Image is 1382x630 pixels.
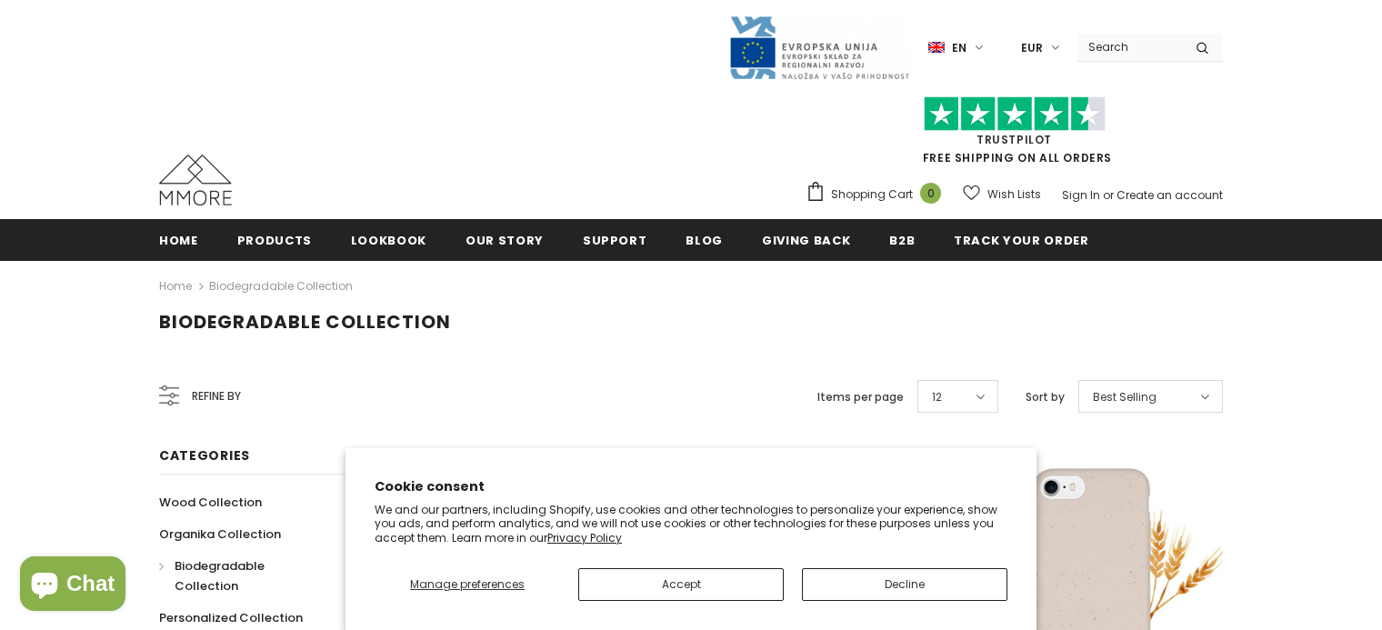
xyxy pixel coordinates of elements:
[920,183,941,204] span: 0
[351,219,426,260] a: Lookbook
[209,278,353,294] a: Biodegradable Collection
[375,503,1007,545] p: We and our partners, including Shopify, use cookies and other technologies to personalize your ex...
[547,530,622,545] a: Privacy Policy
[1093,388,1157,406] span: Best Selling
[159,518,281,550] a: Organika Collection
[1077,34,1182,60] input: Search Site
[466,219,544,260] a: Our Story
[817,388,904,406] label: Items per page
[954,232,1088,249] span: Track your order
[15,556,131,615] inbox-online-store-chat: Shopify online store chat
[159,446,250,465] span: Categories
[1062,187,1100,203] a: Sign In
[976,132,1052,147] a: Trustpilot
[987,185,1041,204] span: Wish Lists
[578,568,784,601] button: Accept
[1021,39,1043,57] span: EUR
[159,219,198,260] a: Home
[686,232,723,249] span: Blog
[159,275,192,297] a: Home
[1103,187,1114,203] span: or
[802,568,1007,601] button: Decline
[932,388,942,406] span: 12
[806,105,1223,165] span: FREE SHIPPING ON ALL ORDERS
[728,15,910,81] img: Javni Razpis
[159,232,198,249] span: Home
[762,219,850,260] a: Giving back
[159,155,232,205] img: MMORE Cases
[159,609,303,626] span: Personalized Collection
[1117,187,1223,203] a: Create an account
[728,39,910,55] a: Javni Razpis
[237,232,312,249] span: Products
[583,232,647,249] span: support
[375,568,560,601] button: Manage preferences
[762,232,850,249] span: Giving back
[806,181,950,208] a: Shopping Cart 0
[686,219,723,260] a: Blog
[159,525,281,543] span: Organika Collection
[583,219,647,260] a: support
[928,40,945,55] img: i-lang-1.png
[192,386,241,406] span: Refine by
[159,550,330,602] a: Biodegradable Collection
[466,232,544,249] span: Our Story
[410,576,525,592] span: Manage preferences
[952,39,966,57] span: en
[924,96,1106,132] img: Trust Pilot Stars
[889,232,915,249] span: B2B
[889,219,915,260] a: B2B
[351,232,426,249] span: Lookbook
[159,486,262,518] a: Wood Collection
[175,557,265,595] span: Biodegradable Collection
[963,178,1041,210] a: Wish Lists
[831,185,913,204] span: Shopping Cart
[954,219,1088,260] a: Track your order
[1026,388,1065,406] label: Sort by
[375,477,1007,496] h2: Cookie consent
[159,309,451,335] span: Biodegradable Collection
[237,219,312,260] a: Products
[159,494,262,511] span: Wood Collection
